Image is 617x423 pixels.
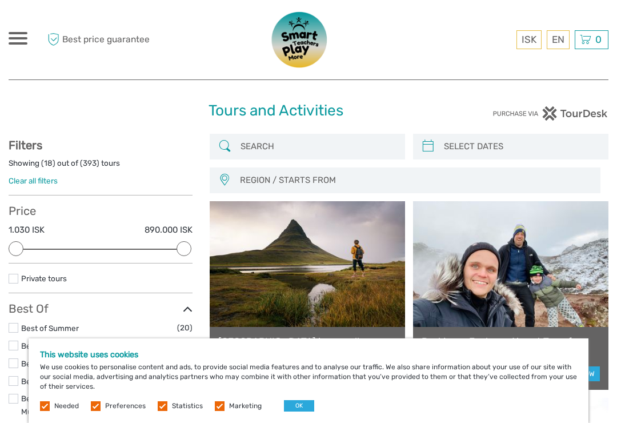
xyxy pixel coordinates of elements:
[9,302,193,316] h3: Best Of
[21,394,180,416] a: Best of [GEOGRAPHIC_DATA] - Attractions & Museums
[235,171,595,190] button: REGION / STARTS FROM
[9,224,45,236] label: 1.030 ISK
[21,359,139,368] a: Best of Reykjanes/Eruption Sites
[172,401,203,411] label: Statistics
[131,18,145,31] button: Open LiveChat chat widget
[9,138,42,152] strong: Filters
[21,274,67,283] a: Private tours
[229,401,262,411] label: Marketing
[439,137,603,157] input: SELECT DATES
[145,224,193,236] label: 890.000 ISK
[209,102,408,120] h1: Tours and Activities
[594,34,603,45] span: 0
[236,137,399,157] input: SEARCH
[492,106,608,121] img: PurchaseViaTourDesk.png
[547,30,570,49] div: EN
[40,350,577,360] h5: This website uses cookies
[422,336,600,359] a: Reykjanes Explorer: Airport Transfer with Sightseeing Adventure
[9,158,193,175] div: Showing ( ) out of ( ) tours
[21,324,79,333] a: Best of Summer
[21,341,71,350] a: Best of Winter
[177,321,193,334] span: (20)
[9,176,58,185] a: Clear all filters
[522,34,536,45] span: ISK
[105,401,146,411] label: Preferences
[9,204,193,218] h3: Price
[16,20,129,29] p: We're away right now. Please check back later!
[29,338,588,423] div: We use cookies to personalise content and ads, to provide social media features and to analyse ou...
[259,11,342,68] img: 3577-08614e58-788b-417f-8607-12aa916466bf_logo_big.png
[21,377,85,386] a: Best for Self Drive
[44,158,53,169] label: 18
[83,158,97,169] label: 393
[284,400,314,412] button: OK
[218,336,396,359] a: [GEOGRAPHIC_DATA] in a small group tour with home-cooked meal included
[54,401,79,411] label: Needed
[45,30,159,49] span: Best price guarantee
